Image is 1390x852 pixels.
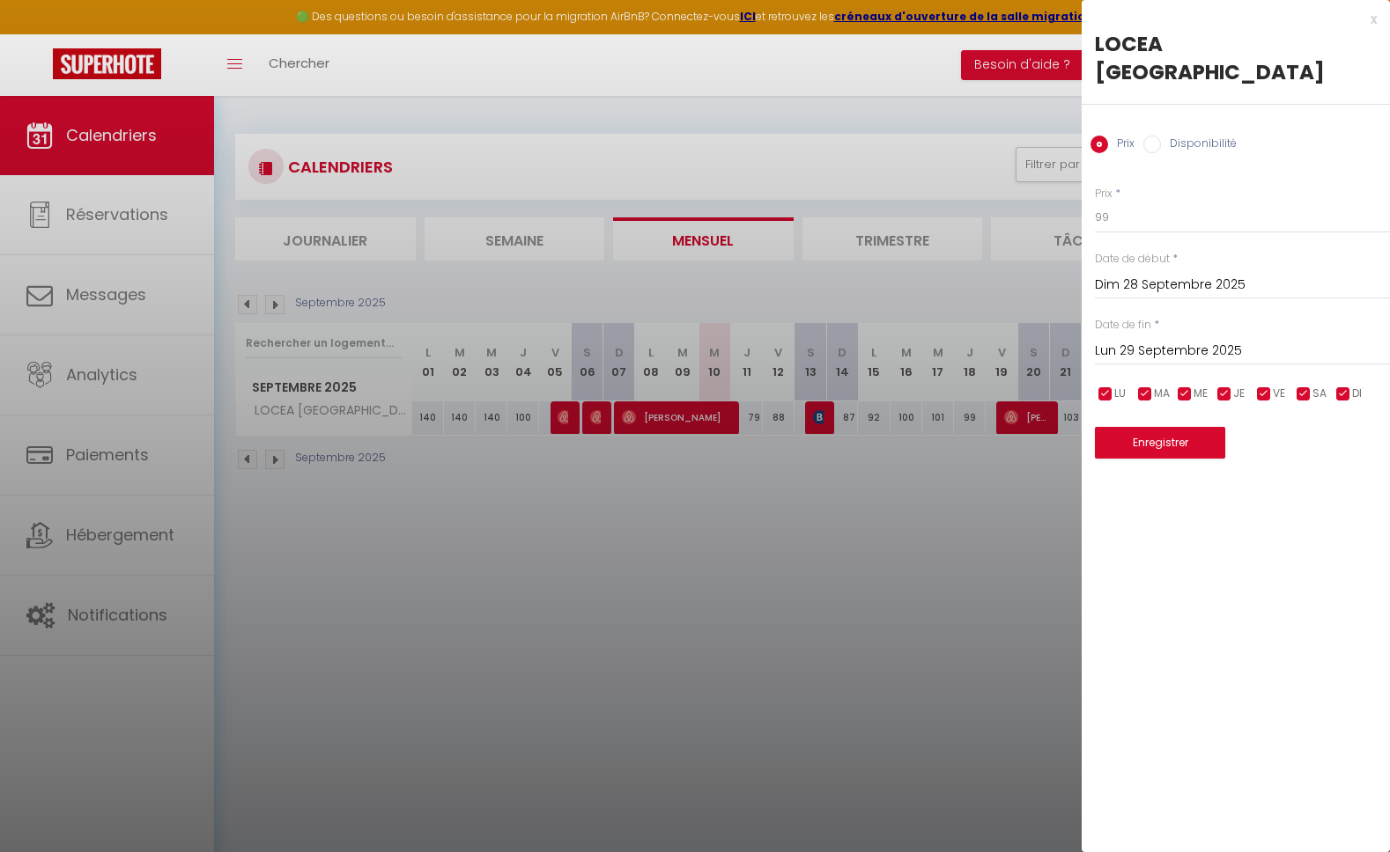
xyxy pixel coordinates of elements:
label: Prix [1108,136,1135,155]
span: SA [1312,386,1327,402]
span: ME [1194,386,1208,402]
label: Prix [1095,186,1113,202]
label: Disponibilité [1161,136,1237,155]
span: DI [1352,386,1362,402]
div: LOCEA [GEOGRAPHIC_DATA] [1095,30,1377,86]
label: Date de début [1095,251,1170,268]
div: x [1082,9,1377,30]
span: LU [1114,386,1126,402]
span: VE [1273,386,1285,402]
label: Date de fin [1095,317,1151,334]
span: MA [1154,386,1170,402]
span: JE [1233,386,1245,402]
button: Enregistrer [1095,427,1225,459]
button: Ouvrir le widget de chat LiveChat [14,7,67,60]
